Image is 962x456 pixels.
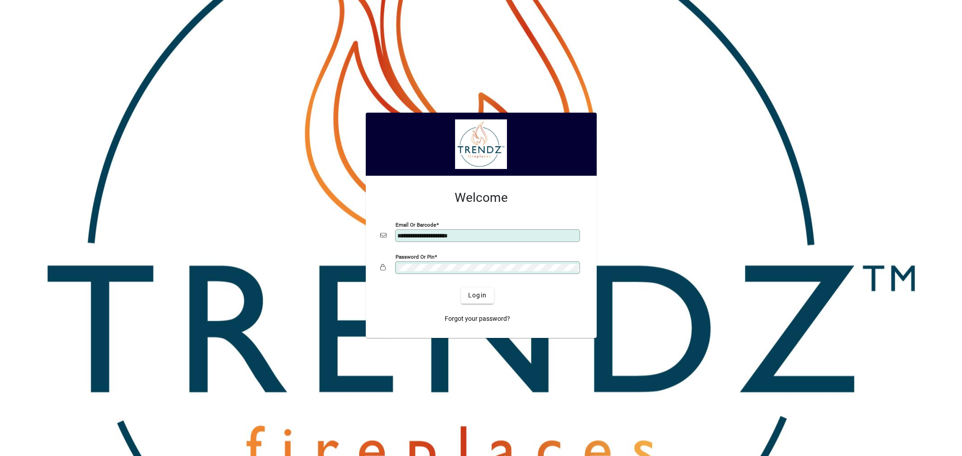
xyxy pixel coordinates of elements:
span: Forgot your password? [445,314,510,324]
span: Login [468,291,487,300]
a: Forgot your password? [441,311,514,327]
mat-label: Password or Pin [396,253,434,260]
button: Login [461,287,494,304]
mat-label: Email or Barcode [396,221,436,228]
h2: Welcome [380,190,582,205]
